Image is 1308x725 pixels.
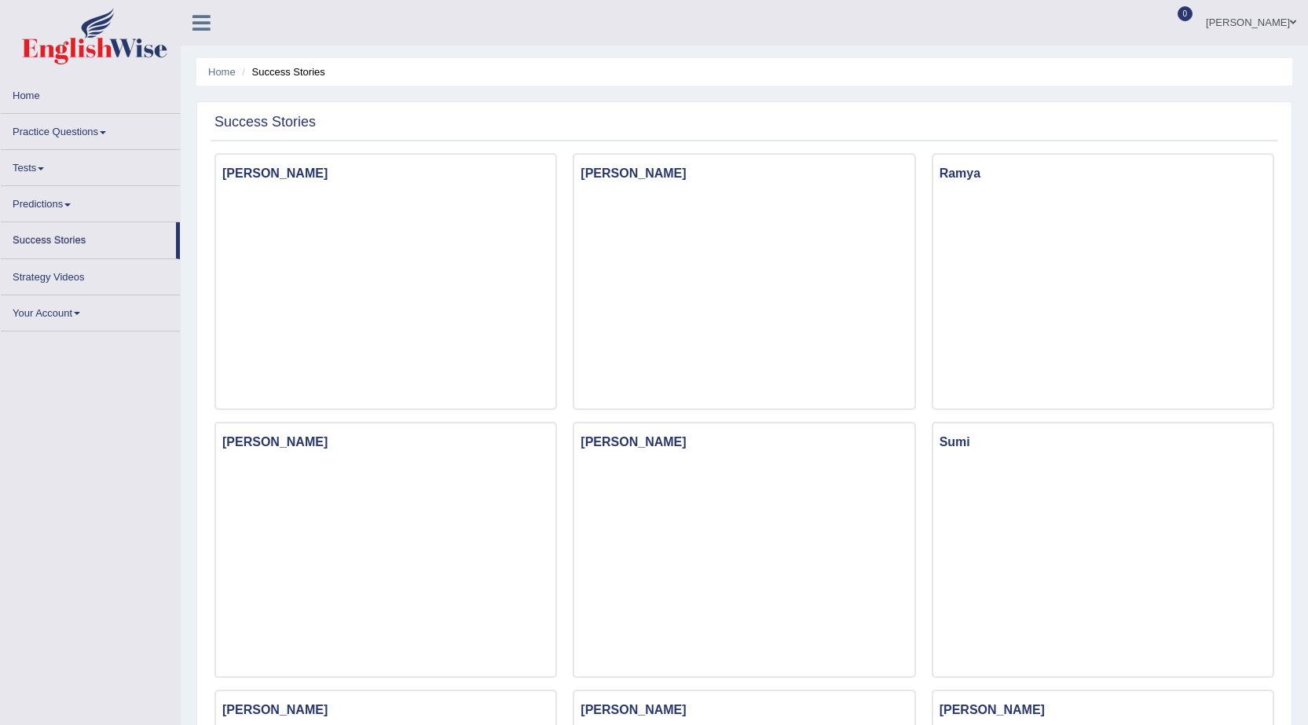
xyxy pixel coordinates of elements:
h2: Success Stories [214,115,316,130]
a: Strategy Videos [1,259,180,290]
a: Your Account [1,295,180,326]
h3: [PERSON_NAME] [216,163,555,185]
a: Predictions [1,186,180,217]
h3: [PERSON_NAME] [216,699,555,721]
h3: Ramya [933,163,1273,185]
a: Home [208,66,236,78]
a: Practice Questions [1,114,180,145]
h3: Sumi [933,431,1273,453]
h3: [PERSON_NAME] [574,699,914,721]
li: Success Stories [238,64,324,79]
h3: [PERSON_NAME] [574,431,914,453]
h3: [PERSON_NAME] [933,699,1273,721]
span: 0 [1178,6,1193,21]
a: Home [1,78,180,108]
h3: [PERSON_NAME] [216,431,555,453]
a: Success Stories [1,222,176,253]
h3: [PERSON_NAME] [574,163,914,185]
a: Tests [1,150,180,181]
